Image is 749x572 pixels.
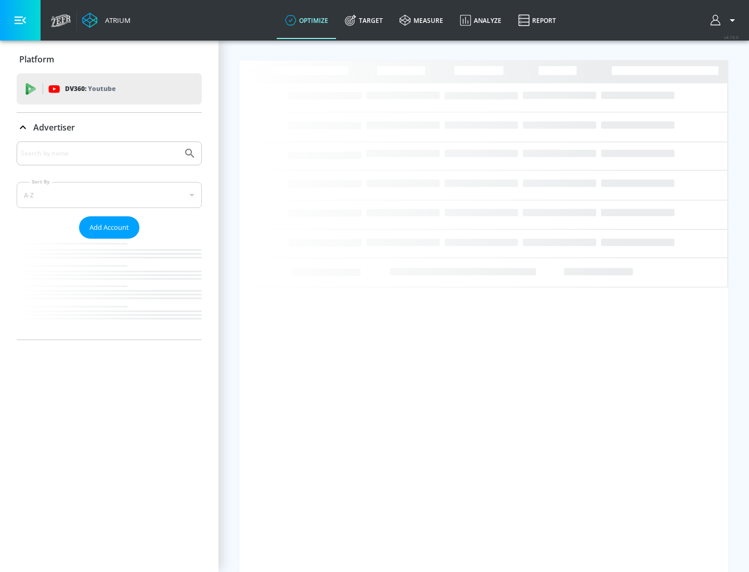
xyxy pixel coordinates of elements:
[391,2,451,39] a: measure
[17,45,202,74] div: Platform
[17,182,202,208] div: A-Z
[724,34,739,40] span: v 4.19.0
[277,2,337,39] a: optimize
[337,2,391,39] a: Target
[451,2,510,39] a: Analyze
[101,16,131,25] div: Atrium
[21,147,178,160] input: Search by name
[82,12,131,28] a: Atrium
[65,83,115,95] p: DV360:
[88,83,115,94] p: Youtube
[19,54,54,65] p: Platform
[17,239,202,340] nav: list of Advertiser
[17,73,202,105] div: DV360: Youtube
[89,222,129,233] span: Add Account
[17,141,202,340] div: Advertiser
[30,178,52,185] label: Sort By
[79,216,139,239] button: Add Account
[33,122,75,133] p: Advertiser
[17,113,202,142] div: Advertiser
[510,2,564,39] a: Report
